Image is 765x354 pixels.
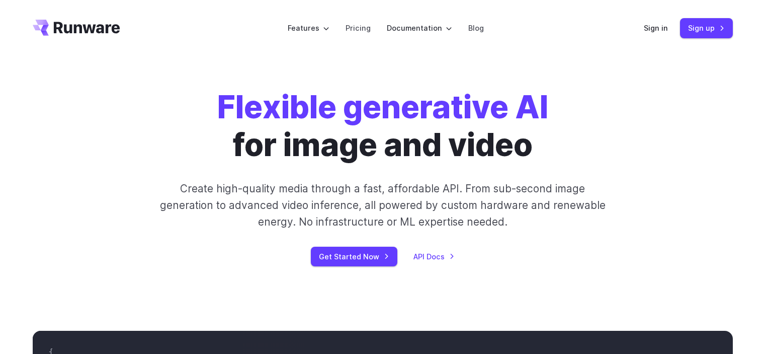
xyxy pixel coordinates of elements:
a: Blog [468,22,484,34]
a: Go to / [33,20,120,36]
p: Create high-quality media through a fast, affordable API. From sub-second image generation to adv... [158,180,607,231]
a: Pricing [346,22,371,34]
h1: for image and video [217,89,548,164]
a: Sign up [680,18,733,38]
a: API Docs [413,251,455,262]
a: Get Started Now [311,247,397,266]
label: Features [288,22,329,34]
a: Sign in [644,22,668,34]
strong: Flexible generative AI [217,88,548,126]
label: Documentation [387,22,452,34]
